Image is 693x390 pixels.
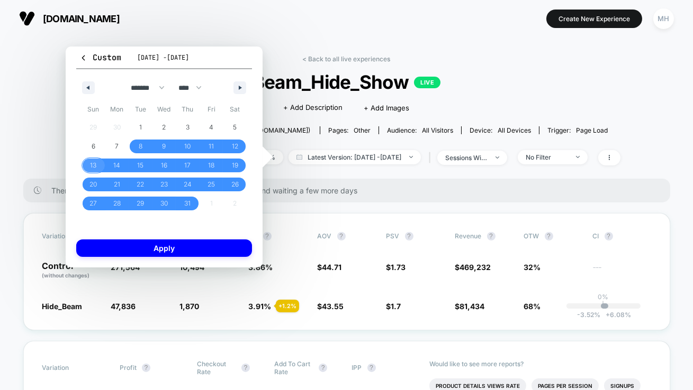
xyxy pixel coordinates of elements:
[547,126,608,134] div: Trigger:
[162,137,166,156] span: 9
[524,232,582,240] span: OTW
[223,156,247,175] button: 19
[409,156,413,158] img: end
[197,360,236,376] span: Checkout Rate
[185,194,191,213] span: 31
[460,302,485,311] span: 81,434
[176,156,200,175] button: 17
[115,137,119,156] span: 7
[185,156,191,175] span: 17
[42,302,83,311] span: Hide_Beam
[241,364,250,372] button: ?
[105,156,129,175] button: 14
[602,301,605,309] p: |
[139,118,142,137] span: 1
[391,263,406,272] span: 1.73
[137,156,143,175] span: 15
[105,175,129,194] button: 21
[16,10,123,27] button: [DOMAIN_NAME]
[129,118,152,137] button: 1
[120,364,137,372] span: Profit
[208,156,214,175] span: 18
[650,8,677,30] button: MH
[653,8,674,29] div: MH
[186,118,190,137] span: 3
[42,360,101,376] span: Variation
[200,118,223,137] button: 4
[209,137,214,156] span: 11
[605,232,613,240] button: ?
[200,156,223,175] button: 18
[337,232,346,240] button: ?
[606,311,610,319] span: +
[284,103,343,113] span: + Add Description
[593,232,651,240] span: CI
[546,10,642,28] button: Create New Experience
[52,186,649,195] span: There are still no statistically significant results. We recommend waiting a few more days
[545,232,553,240] button: ?
[352,364,362,372] span: IPP
[274,360,313,376] span: Add To Cart Rate
[176,137,200,156] button: 10
[576,126,608,134] span: Page Load
[364,104,410,112] span: + Add Images
[152,194,176,213] button: 30
[386,302,401,311] span: $
[180,302,200,311] span: 1,870
[318,232,332,240] span: AOV
[105,194,129,213] button: 28
[82,194,105,213] button: 27
[76,52,252,69] button: Custom[DATE] -[DATE]
[318,302,344,311] span: $
[176,118,200,137] button: 3
[76,239,252,257] button: Apply
[576,156,580,158] img: end
[391,302,401,311] span: 1.7
[405,232,413,240] button: ?
[318,263,342,272] span: $
[129,101,152,118] span: Tue
[426,150,437,165] span: |
[461,126,539,134] span: Device:
[232,137,238,156] span: 12
[208,175,215,194] span: 25
[43,13,120,24] span: [DOMAIN_NAME]
[232,156,238,175] span: 19
[233,118,237,137] span: 5
[89,194,97,213] span: 27
[387,126,453,134] div: Audience:
[160,194,168,213] span: 30
[422,126,453,134] span: All Visitors
[524,302,541,311] span: 68%
[152,175,176,194] button: 23
[176,175,200,194] button: 24
[79,52,121,63] span: Custom
[296,154,302,160] img: calendar
[137,194,144,213] span: 29
[113,156,120,175] span: 14
[82,137,105,156] button: 6
[200,137,223,156] button: 11
[319,364,327,372] button: ?
[322,302,344,311] span: 43.55
[42,232,101,240] span: Variation
[455,302,485,311] span: $
[455,232,482,240] span: Revenue
[137,53,189,62] span: [DATE] - [DATE]
[90,156,96,175] span: 13
[200,101,223,118] span: Fri
[445,154,488,162] div: sessions with impression
[152,118,176,137] button: 2
[593,264,651,280] span: ---
[152,156,176,175] button: 16
[598,293,609,301] p: 0%
[105,101,129,118] span: Mon
[526,153,568,161] div: No Filter
[129,194,152,213] button: 29
[386,263,406,272] span: $
[487,232,496,240] button: ?
[111,302,136,311] span: 47,836
[100,71,593,93] span: Beam_Hide_Show
[162,118,166,137] span: 2
[496,156,499,159] img: end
